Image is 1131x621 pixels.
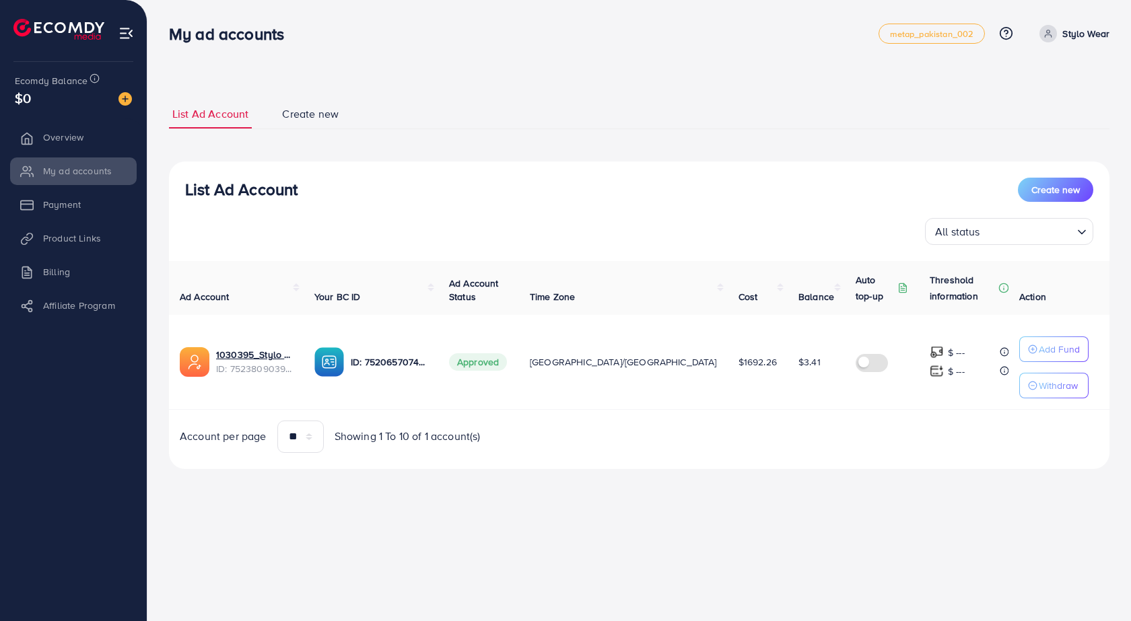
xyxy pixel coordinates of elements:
[1019,373,1089,398] button: Withdraw
[739,355,777,369] span: $1692.26
[930,364,944,378] img: top-up amount
[856,272,895,304] p: Auto top-up
[216,348,293,361] a: 1030395_Stylo Wear_1751773316264
[1034,25,1109,42] a: Stylo Wear
[180,347,209,377] img: ic-ads-acc.e4c84228.svg
[1018,178,1093,202] button: Create new
[739,290,758,303] span: Cost
[13,19,104,40] img: logo
[948,344,965,361] p: $ ---
[282,106,339,122] span: Create new
[180,290,230,303] span: Ad Account
[216,362,293,375] span: ID: 7523809039034122257
[1031,183,1080,196] span: Create new
[118,26,134,41] img: menu
[15,74,88,87] span: Ecomdy Balance
[335,429,481,444] span: Showing 1 To 10 of 1 account(s)
[948,363,965,379] p: $ ---
[351,354,427,370] p: ID: 7520657074921996304
[1019,336,1089,362] button: Add Fund
[172,106,248,122] span: List Ad Account
[1062,26,1109,42] p: Stylo Wear
[216,348,293,375] div: <span class='underline'>1030395_Stylo Wear_1751773316264</span></br>7523809039034122257
[449,277,499,303] span: Ad Account Status
[925,218,1093,245] div: Search for option
[798,355,821,369] span: $3.41
[890,30,974,38] span: metap_pakistan_002
[984,219,1072,242] input: Search for option
[530,355,717,369] span: [GEOGRAPHIC_DATA]/[GEOGRAPHIC_DATA]
[314,347,344,377] img: ic-ba-acc.ded83a64.svg
[1039,341,1080,357] p: Add Fund
[314,290,361,303] span: Your BC ID
[169,24,295,44] h3: My ad accounts
[932,222,983,242] span: All status
[930,272,996,304] p: Threshold information
[930,345,944,359] img: top-up amount
[118,92,132,106] img: image
[449,353,507,371] span: Approved
[185,180,298,199] h3: List Ad Account
[530,290,575,303] span: Time Zone
[1019,290,1046,303] span: Action
[180,429,267,444] span: Account per page
[1039,377,1078,394] p: Withdraw
[879,24,986,44] a: metap_pakistan_002
[798,290,834,303] span: Balance
[15,88,31,108] span: $0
